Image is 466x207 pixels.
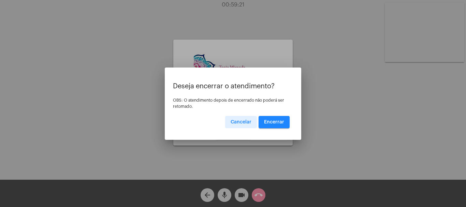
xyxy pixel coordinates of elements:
[259,116,290,128] button: Encerrar
[225,116,257,128] button: Cancelar
[173,98,284,108] span: OBS: O atendimento depois de encerrado não poderá ser retomado.
[173,83,293,90] p: Deseja encerrar o atendimento?
[231,120,251,124] span: Cancelar
[264,120,284,124] span: Encerrar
